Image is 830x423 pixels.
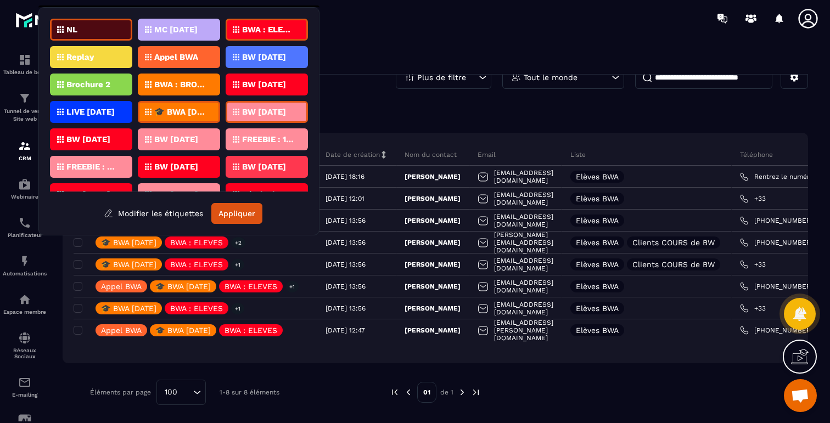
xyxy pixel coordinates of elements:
p: 🎓 BWA [DATE] [154,108,207,116]
img: social-network [18,331,31,345]
p: Elèves BWA [576,217,619,224]
button: Modifier les étiquettes [96,204,211,223]
p: Espace membre [3,309,47,315]
p: +1 [285,281,299,292]
img: next [471,387,481,397]
p: Webinaire [3,194,47,200]
p: [PERSON_NAME] [405,326,461,335]
img: next [457,387,467,397]
p: BW [DATE] [242,53,286,61]
p: NL [66,26,77,33]
input: Search for option [181,386,190,398]
p: Clients COURS de BW [632,239,715,246]
p: 01 [417,382,436,403]
p: BW [DATE] [154,136,198,143]
p: BW [DATE] [242,81,286,88]
p: CRM [3,155,47,161]
p: 🎓 BWA [DATE] [155,283,211,290]
p: de 1 [440,388,453,397]
p: Tableau de bord [3,69,47,75]
p: Replay [66,53,94,61]
p: 🎓 BWA [DATE] [101,304,156,312]
a: automationsautomationsEspace membre [3,285,47,323]
p: 🎓 BWA [DATE] [101,261,156,268]
p: +1 [231,303,244,314]
p: Liste [570,150,586,159]
p: [PERSON_NAME] [405,304,461,313]
img: prev [390,387,400,397]
p: LIVE [DATE] [66,108,115,116]
a: social-networksocial-networkRéseaux Sociaux [3,323,47,368]
a: [PHONE_NUMBER] [740,282,813,291]
p: Éléments par page [90,388,151,396]
p: [PERSON_NAME] [405,216,461,225]
a: formationformationTableau de bord [3,45,47,83]
a: automationsautomationsWebinaire [3,170,47,208]
img: automations [18,293,31,306]
p: BWA : ELEVES [170,261,223,268]
a: [PHONE_NUMBER] [740,216,813,225]
a: [PHONE_NUMBER] [740,238,813,247]
img: scheduler [18,216,31,229]
a: emailemailE-mailing [3,368,47,406]
a: +33 [740,194,766,203]
p: [DATE] 12:01 [326,195,364,202]
p: Nom du contact [405,150,457,159]
img: formation [18,53,31,66]
a: formationformationCRM [3,131,47,170]
p: BW [DATE] [66,136,110,143]
p: BWA : ELEVES [170,239,223,246]
p: [DATE] 13:56 [326,217,366,224]
img: formation [18,139,31,153]
p: +1 [231,259,244,270]
p: Automatisations [3,270,47,277]
p: Appel BWA [101,326,142,334]
p: [DATE] 13:56 [326,283,366,290]
p: BW [DATE] [66,190,110,198]
p: BW [DATE] [154,163,198,171]
a: [PHONE_NUMBER] [740,326,813,335]
p: Tunnel de vente Site web [3,108,47,123]
p: Email [478,150,496,159]
div: Ouvrir le chat [784,379,817,412]
p: [PERSON_NAME] [405,172,461,181]
p: +2 [231,237,245,249]
p: [DATE] 12:47 [326,326,365,334]
p: Planificateur [3,232,47,238]
a: automationsautomationsAutomatisations [3,246,47,285]
a: schedulerschedulerPlanificateur [3,208,47,246]
p: [PERSON_NAME] [405,260,461,269]
p: E-mailing [3,392,47,398]
p: Téléphone [740,150,773,159]
p: [PERSON_NAME] [405,282,461,291]
p: MC [DATE] [154,26,198,33]
p: Elèves BWA [576,173,619,181]
p: 🎓 BWA [DATE] [101,239,156,246]
img: automations [18,178,31,191]
p: [DATE] 13:56 [326,304,366,312]
p: [DATE] 13:56 [326,239,366,246]
p: FREEBIE : 10 MIN [242,136,295,143]
p: Tout le monde [524,74,577,81]
p: FREEBIE : GUIDE [66,163,120,171]
p: Réseaux Sociaux [3,347,47,359]
p: BWA : ELEVES [170,304,223,312]
p: Appel BWA [101,283,142,290]
p: Séminaire BWA [242,190,295,198]
p: [DATE] 18:16 [326,173,364,181]
p: Elèves BWA [576,195,619,202]
button: Appliquer [211,203,262,224]
span: 100 [161,386,181,398]
a: formationformationTunnel de vente Site web [3,83,47,131]
p: [PERSON_NAME] [405,238,461,247]
p: 🎓 BWA [DATE] [155,326,211,334]
p: Plus de filtre [417,74,466,81]
p: Elèves BWA [576,239,619,246]
div: Search for option [156,380,206,405]
p: BWA : ELEVES [242,26,295,33]
p: Elèves BWA [576,283,619,290]
p: BW [DATE] [242,108,286,116]
p: BWA : ELEVES [225,326,277,334]
p: Appel BWA [154,53,198,61]
p: Elèves BWA [576,304,619,312]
